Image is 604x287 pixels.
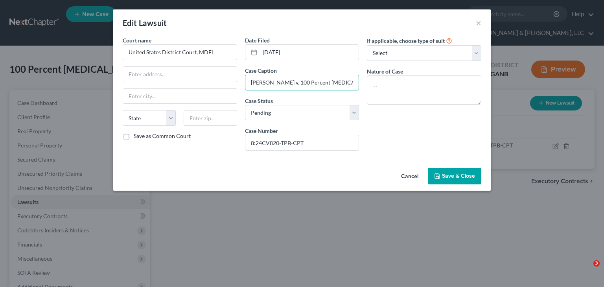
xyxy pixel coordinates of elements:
input: Enter city... [123,89,237,104]
span: Lawsuit [139,18,167,28]
span: Court name [123,37,151,44]
button: Save & Close [428,168,481,184]
span: 3 [593,260,600,267]
button: × [476,18,481,28]
label: Case Number [245,127,278,135]
label: If applicable, choose type of suit [367,37,445,45]
input: # [245,135,359,150]
input: MM/DD/YYYY [260,45,359,60]
label: Case Caption [245,66,277,75]
input: Enter zip... [184,110,237,126]
iframe: Intercom live chat [577,260,596,279]
input: -- [245,75,359,90]
span: Case Status [245,98,273,104]
span: Save & Close [442,173,475,179]
span: Edit [123,18,137,28]
input: Search court by name... [123,44,237,60]
button: Cancel [395,169,425,184]
label: Date Filed [245,36,270,44]
label: Nature of Case [367,67,403,75]
label: Save as Common Court [134,132,191,140]
input: Enter address... [123,67,237,82]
